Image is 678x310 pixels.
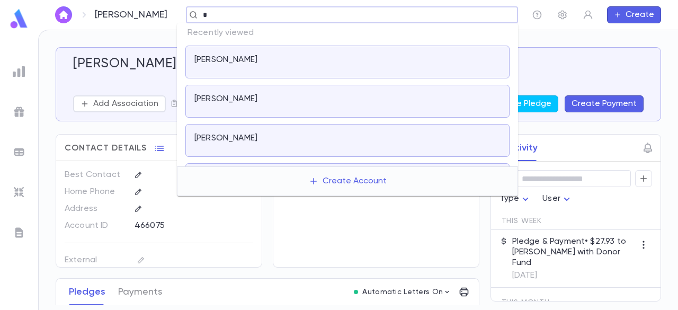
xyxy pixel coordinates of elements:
[512,270,635,281] p: [DATE]
[69,279,105,305] button: Pledges
[502,298,550,307] span: This Month
[13,146,25,158] img: batches_grey.339ca447c9d9533ef1741baa751efc33.svg
[65,217,126,234] p: Account ID
[362,288,443,296] p: Automatic Letters On
[95,9,167,21] p: [PERSON_NAME]
[118,279,162,305] button: Payments
[499,194,520,203] span: Type
[486,95,558,112] button: Create Pledge
[135,217,230,233] div: 466075
[65,183,126,200] p: Home Phone
[65,143,147,154] span: Contact Details
[194,94,257,104] p: [PERSON_NAME]
[350,285,456,299] button: Automatic Letters On
[13,226,25,239] img: letters_grey.7941b92b52307dd3b8a917253454ce1c.svg
[57,11,70,19] img: home_white.a664292cf8c1dea59945f0da9f25487c.svg
[73,95,166,112] button: Add Association
[504,135,538,161] button: Activity
[502,217,542,225] span: This Week
[8,8,30,29] img: logo
[194,133,257,144] p: [PERSON_NAME]
[13,65,25,78] img: reports_grey.c525e4749d1bce6a11f5fe2a8de1b229.svg
[13,105,25,118] img: campaigns_grey.99e729a5f7ee94e3726e6486bddda8f1.svg
[512,236,635,268] p: Pledge & Payment • $27.93 to [PERSON_NAME] with Donor Fund
[65,200,126,217] p: Address
[93,99,158,109] p: Add Association
[565,95,644,112] button: Create Payment
[300,171,395,191] button: Create Account
[73,56,177,72] h5: [PERSON_NAME]
[194,55,257,65] p: [PERSON_NAME]
[177,23,518,42] p: Recently viewed
[13,186,25,199] img: imports_grey.530a8a0e642e233f2baf0ef88e8c9fcb.svg
[607,6,661,23] button: Create
[499,189,532,209] div: Type
[542,189,573,209] div: User
[65,166,126,183] p: Best Contact
[542,194,560,203] span: User
[65,252,126,276] p: External Account ID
